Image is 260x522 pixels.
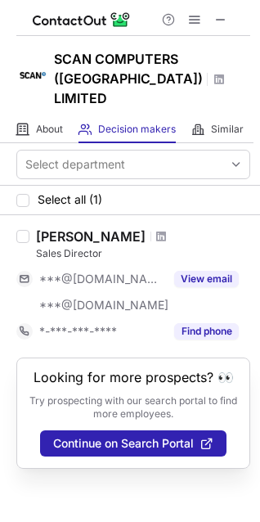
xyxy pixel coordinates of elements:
[40,430,226,457] button: Continue on Search Portal
[34,370,234,385] header: Looking for more prospects? 👀
[36,246,250,261] div: Sales Director
[25,156,125,173] div: Select department
[174,271,239,287] button: Reveal Button
[29,394,238,421] p: Try prospecting with our search portal to find more employees.
[16,60,49,92] img: 1b643721d8ec416b222419dcfce4f1a9
[98,123,176,136] span: Decision makers
[54,49,201,108] h1: SCAN COMPUTERS ([GEOGRAPHIC_DATA]) LIMITED
[174,323,239,340] button: Reveal Button
[39,298,168,313] span: ***@[DOMAIN_NAME]
[53,437,194,450] span: Continue on Search Portal
[36,123,63,136] span: About
[36,228,146,245] div: [PERSON_NAME]
[38,193,102,206] span: Select all (1)
[39,272,164,286] span: ***@[DOMAIN_NAME]
[211,123,244,136] span: Similar
[33,10,131,29] img: ContactOut v5.3.10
